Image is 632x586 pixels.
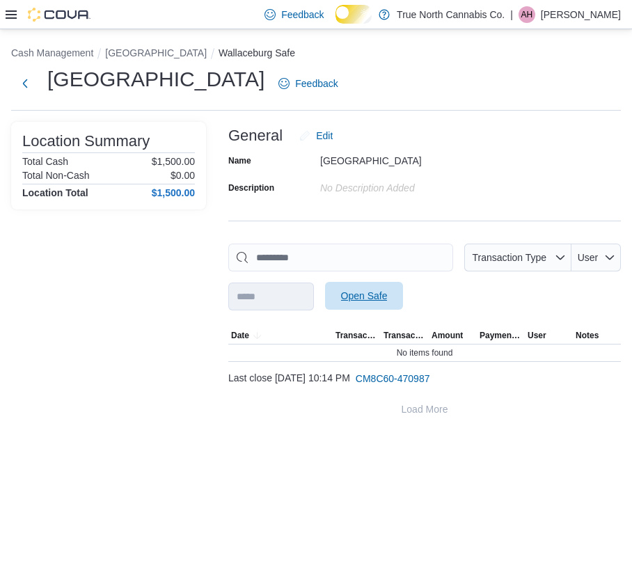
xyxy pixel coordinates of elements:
[228,365,621,393] div: Last close [DATE] 10:14 PM
[576,330,599,341] span: Notes
[350,365,436,393] button: CM8C60-470987
[384,330,426,341] span: Transaction #
[578,252,599,263] span: User
[429,327,477,344] button: Amount
[281,8,324,22] span: Feedback
[335,5,372,23] input: Dark Mode
[152,187,195,198] h4: $1,500.00
[571,244,621,271] button: User
[22,156,68,167] h6: Total Cash
[335,330,378,341] span: Transaction Type
[11,46,621,63] nav: An example of EuiBreadcrumbs
[432,330,463,341] span: Amount
[22,170,90,181] h6: Total Non-Cash
[528,330,546,341] span: User
[219,47,295,58] button: Wallaceburg Safe
[295,77,338,90] span: Feedback
[316,129,333,143] span: Edit
[325,282,403,310] button: Open Safe
[228,327,333,344] button: Date
[341,289,388,303] span: Open Safe
[171,170,195,181] p: $0.00
[519,6,535,23] div: Alex Hutchings
[228,127,283,144] h3: General
[402,402,448,416] span: Load More
[464,244,571,271] button: Transaction Type
[228,395,621,423] button: Load More
[294,122,338,150] button: Edit
[397,347,453,358] span: No items found
[381,327,429,344] button: Transaction #
[259,1,329,29] a: Feedback
[228,155,251,166] label: Name
[228,182,274,193] label: Description
[231,330,249,341] span: Date
[11,70,39,97] button: Next
[105,47,207,58] button: [GEOGRAPHIC_DATA]
[472,252,546,263] span: Transaction Type
[477,327,525,344] button: Payment Methods
[480,330,522,341] span: Payment Methods
[333,327,381,344] button: Transaction Type
[397,6,505,23] p: True North Cannabis Co.
[521,6,533,23] span: AH
[152,156,195,167] p: $1,500.00
[28,8,90,22] img: Cova
[273,70,343,97] a: Feedback
[320,177,507,193] div: No Description added
[47,65,264,93] h1: [GEOGRAPHIC_DATA]
[22,133,150,150] h3: Location Summary
[228,244,453,271] input: This is a search bar. As you type, the results lower in the page will automatically filter.
[541,6,621,23] p: [PERSON_NAME]
[573,327,621,344] button: Notes
[11,47,93,58] button: Cash Management
[510,6,513,23] p: |
[525,327,573,344] button: User
[22,187,88,198] h4: Location Total
[356,372,430,386] span: CM8C60-470987
[320,150,507,166] div: [GEOGRAPHIC_DATA]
